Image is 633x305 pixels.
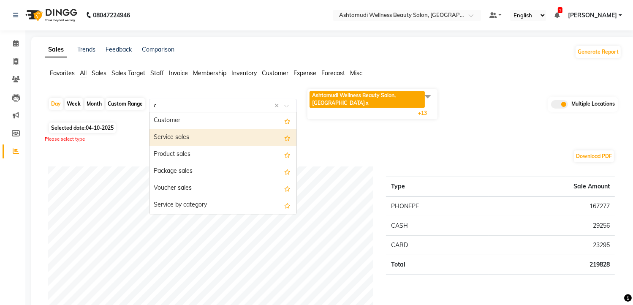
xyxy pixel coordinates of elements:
span: Ashtamudi Wellness Beauty Salon, [GEOGRAPHIC_DATA] [312,92,396,106]
span: Customer [262,69,288,77]
a: 1 [554,11,560,19]
span: All [80,69,87,77]
td: PHONEPE [386,196,489,216]
span: Add this report to Favorites List [284,200,291,210]
td: CASH [386,216,489,235]
span: Staff [150,69,164,77]
img: logo [22,3,79,27]
a: Trends [77,46,95,53]
a: x [365,100,369,106]
span: Invoice [169,69,188,77]
span: Sales Target [111,69,145,77]
th: Type [386,177,489,196]
td: 219828 [489,255,615,274]
div: Package sales [149,163,296,180]
span: +13 [418,110,434,116]
th: Sale Amount [489,177,615,196]
button: Generate Report [576,46,621,58]
b: 08047224946 [93,3,130,27]
div: Service by category [149,197,296,214]
div: Week [65,98,83,110]
td: 23295 [489,235,615,255]
td: Total [386,255,489,274]
span: Add this report to Favorites List [284,150,291,160]
span: Add this report to Favorites List [284,133,291,143]
span: Misc [350,69,362,77]
span: Selected date: [49,123,116,133]
a: Feedback [106,46,132,53]
div: Please select type [45,136,622,143]
span: [PERSON_NAME] [568,11,617,20]
a: Sales [45,42,67,57]
span: Sales [92,69,106,77]
td: 29256 [489,216,615,235]
div: Day [49,98,63,110]
div: Month [84,98,104,110]
div: Service sales [149,129,296,146]
span: 1 [558,7,562,13]
span: Expense [293,69,316,77]
div: Product sales [149,146,296,163]
span: Add this report to Favorites List [284,183,291,193]
button: Download PDF [574,150,614,162]
a: Comparison [142,46,174,53]
span: Add this report to Favorites List [284,116,291,126]
div: Customer [149,112,296,129]
span: Clear all [274,101,282,110]
span: Inventory [231,69,257,77]
span: Add this report to Favorites List [284,166,291,177]
ng-dropdown-panel: Options list [149,112,297,214]
span: Membership [193,69,226,77]
div: Voucher sales [149,180,296,197]
td: 167277 [489,196,615,216]
span: Multiple Locations [571,100,615,109]
td: CARD [386,235,489,255]
span: 04-10-2025 [86,125,114,131]
span: Forecast [321,69,345,77]
div: Custom Range [106,98,145,110]
span: Favorites [50,69,75,77]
